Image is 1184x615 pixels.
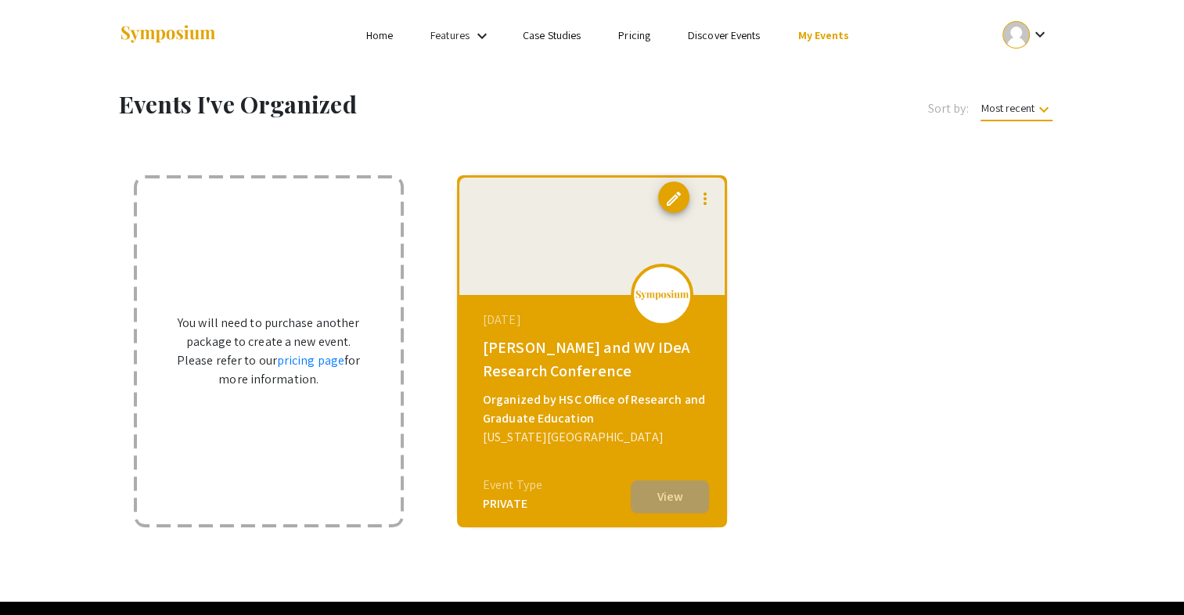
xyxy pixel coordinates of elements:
span: Most recent [981,101,1053,121]
h1: Events I've Organized [119,90,661,118]
iframe: Chat [12,545,67,603]
a: My Events [797,28,849,42]
button: View [631,480,709,513]
mat-icon: more_vert [696,189,714,208]
img: Symposium by ForagerOne [119,24,217,45]
div: [US_STATE][GEOGRAPHIC_DATA] [483,428,705,447]
div: [PERSON_NAME] and WV IDeA Research Conference [483,336,705,383]
button: edit [658,182,689,213]
button: Expand account dropdown [986,17,1065,52]
a: Features [430,28,470,42]
mat-icon: Expand account dropdown [1030,25,1049,44]
div: Organized by HSC Office of Research and Graduate Education [483,390,705,428]
span: Sort by: [928,99,969,118]
img: logo_v2.png [635,290,689,300]
mat-icon: keyboard_arrow_down [1034,100,1053,119]
a: Discover Events [688,28,761,42]
span: edit [664,189,683,208]
a: Pricing [618,28,650,42]
div: [DATE] [483,311,705,329]
a: Home [366,28,393,42]
mat-icon: Expand Features list [473,27,491,45]
div: You will need to purchase another package to create a new event. Please refer to our for more inf... [141,182,397,520]
button: Most recent [968,94,1065,122]
div: Event Type [483,476,542,495]
a: Case Studies [523,28,581,42]
div: PRIVATE [483,495,542,513]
